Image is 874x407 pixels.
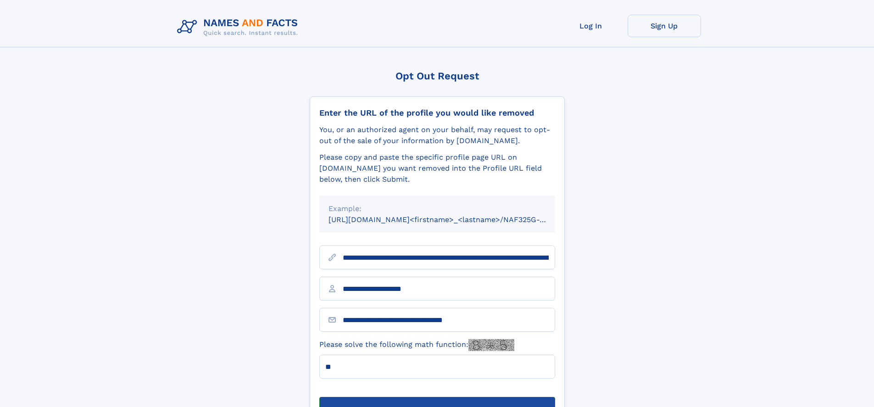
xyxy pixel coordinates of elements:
[173,15,306,39] img: Logo Names and Facts
[310,70,565,82] div: Opt Out Request
[628,15,701,37] a: Sign Up
[328,203,546,214] div: Example:
[554,15,628,37] a: Log In
[319,124,555,146] div: You, or an authorized agent on your behalf, may request to opt-out of the sale of your informatio...
[319,152,555,185] div: Please copy and paste the specific profile page URL on [DOMAIN_NAME] you want removed into the Pr...
[319,108,555,118] div: Enter the URL of the profile you would like removed
[328,215,573,224] small: [URL][DOMAIN_NAME]<firstname>_<lastname>/NAF325G-xxxxxxxx
[319,339,514,351] label: Please solve the following math function:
